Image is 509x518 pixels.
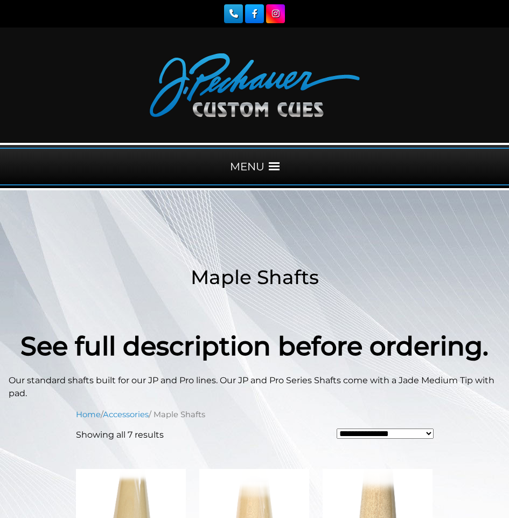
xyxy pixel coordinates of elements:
nav: Breadcrumb [76,409,434,420]
p: Our standard shafts built for our JP and Pro lines. Our JP and Pro Series Shafts come with a Jade... [9,374,500,400]
p: Showing all 7 results [76,429,164,441]
a: Home [76,410,101,419]
img: Pechauer Custom Cues [150,53,360,117]
select: Shop order [337,429,434,439]
a: Accessories [103,410,149,419]
strong: See full description before ordering. [20,330,489,362]
span: Maple Shafts [191,265,319,289]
